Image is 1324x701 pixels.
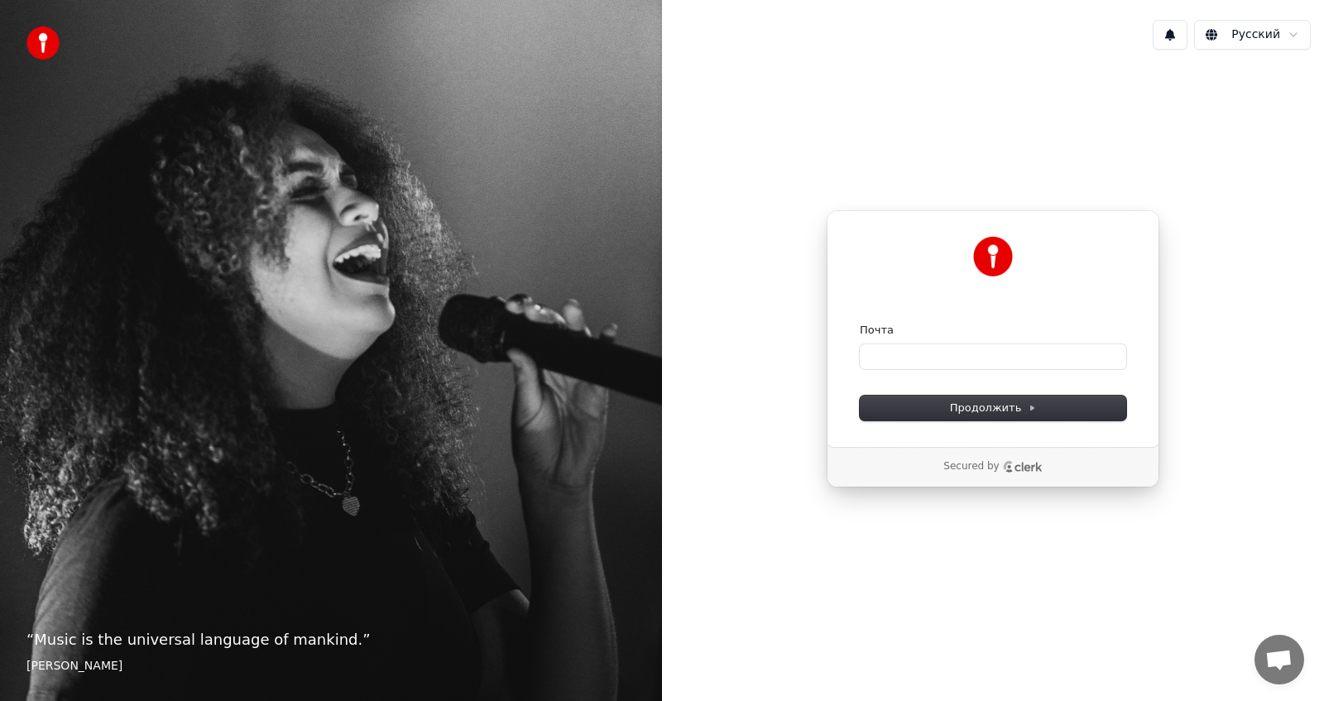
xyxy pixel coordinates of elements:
[950,401,1037,415] span: Продолжить
[26,26,60,60] img: youka
[26,628,636,651] p: “ Music is the universal language of mankind. ”
[860,396,1126,420] button: Продолжить
[943,460,999,473] p: Secured by
[26,658,636,675] footer: [PERSON_NAME]
[1003,461,1043,473] a: Clerk logo
[1254,635,1304,684] a: Открытый чат
[973,237,1013,276] img: Youka
[860,323,894,338] label: Почта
